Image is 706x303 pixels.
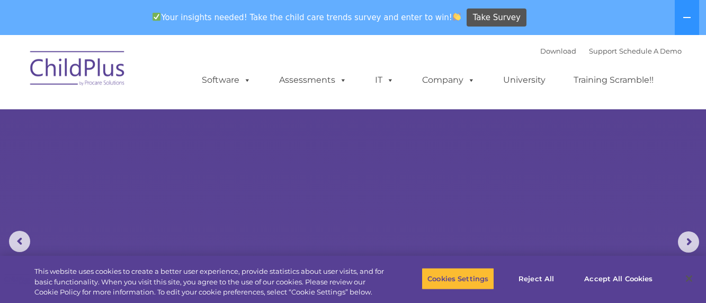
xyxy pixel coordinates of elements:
a: University [493,70,556,91]
button: Close [677,267,701,290]
div: This website uses cookies to create a better user experience, provide statistics about user visit... [34,266,388,298]
a: Support [589,47,617,55]
button: Reject All [503,267,569,290]
img: ChildPlus by Procare Solutions [25,44,131,97]
font: | [540,47,682,55]
a: Schedule A Demo [619,47,682,55]
img: ✅ [153,13,160,21]
a: Company [412,70,486,91]
span: Your insights needed! Take the child care trends survey and enter to win! [148,7,466,28]
a: Training Scramble!! [563,70,664,91]
a: IT [364,70,405,91]
button: Cookies Settings [422,267,494,290]
a: Software [191,70,262,91]
button: Accept All Cookies [578,267,658,290]
span: Take Survey [473,8,521,27]
img: 👏 [453,13,461,21]
a: Assessments [269,70,358,91]
a: Take Survey [467,8,526,27]
a: Download [540,47,576,55]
